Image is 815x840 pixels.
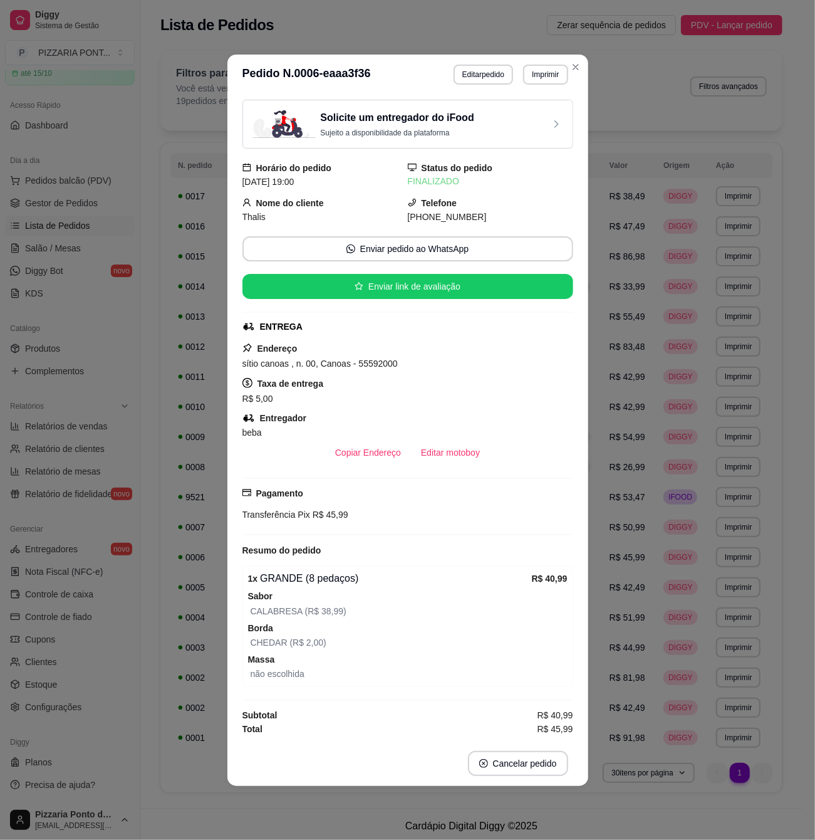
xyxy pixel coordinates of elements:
button: Copiar Endereço [325,440,411,465]
span: desktop [408,163,417,172]
button: Imprimir [523,65,568,85]
div: FINALIZADO [408,175,573,188]
span: pushpin [242,343,252,353]
span: phone [408,198,417,207]
button: Close [566,57,586,77]
span: Thalis [242,212,266,222]
strong: Subtotal [242,710,278,720]
span: user [242,198,251,207]
strong: Horário do pedido [256,163,332,173]
span: dollar [242,378,252,388]
img: delivery-image [253,110,316,138]
span: R$ 45,99 [537,722,573,736]
span: credit-card [242,488,251,497]
span: CHEDAR [251,638,288,648]
h3: Solicite um entregador do iFood [321,110,474,125]
button: Editarpedido [454,65,513,85]
strong: Borda [248,623,273,633]
span: R$ 45,99 [310,510,348,520]
span: sítio canoas , n. 00, Canoas - 55592000 [242,359,398,369]
span: (R$ 2,00) [288,638,326,648]
strong: Total [242,724,262,734]
span: CALABRESA [251,606,303,616]
strong: Pagamento [256,488,303,498]
div: GRANDE (8 pedaços) [248,571,532,586]
strong: Taxa de entrega [257,379,324,389]
strong: Endereço [257,344,298,354]
div: ENTREGA [260,320,303,333]
span: close-circle [479,759,488,768]
span: R$ 40,99 [537,708,573,722]
strong: 1 x [248,574,258,584]
strong: Resumo do pedido [242,545,321,555]
strong: Entregador [260,413,307,423]
button: Editar motoboy [411,440,490,465]
strong: Nome do cliente [256,198,324,208]
p: Sujeito a disponibilidade da plataforma [321,128,474,138]
strong: Sabor [248,591,273,601]
span: [PHONE_NUMBER] [408,212,487,222]
span: calendar [242,163,251,172]
strong: Telefone [422,198,457,208]
span: whats-app [346,244,355,253]
strong: Massa [248,654,275,664]
button: starEnviar link de avaliação [242,274,573,299]
strong: R$ 40,99 [532,574,568,584]
button: whats-appEnviar pedido ao WhatsApp [242,236,573,261]
span: R$ 5,00 [242,394,273,404]
span: beba [242,428,262,438]
h3: Pedido N. 0006-eaaa3f36 [242,65,371,85]
button: close-circleCancelar pedido [468,751,568,776]
span: (R$ 38,99) [303,606,346,616]
span: [DATE] 19:00 [242,177,294,187]
span: Transferência Pix [242,510,310,520]
strong: Status do pedido [422,163,493,173]
span: não escolhida [251,669,304,679]
span: star [355,282,363,291]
